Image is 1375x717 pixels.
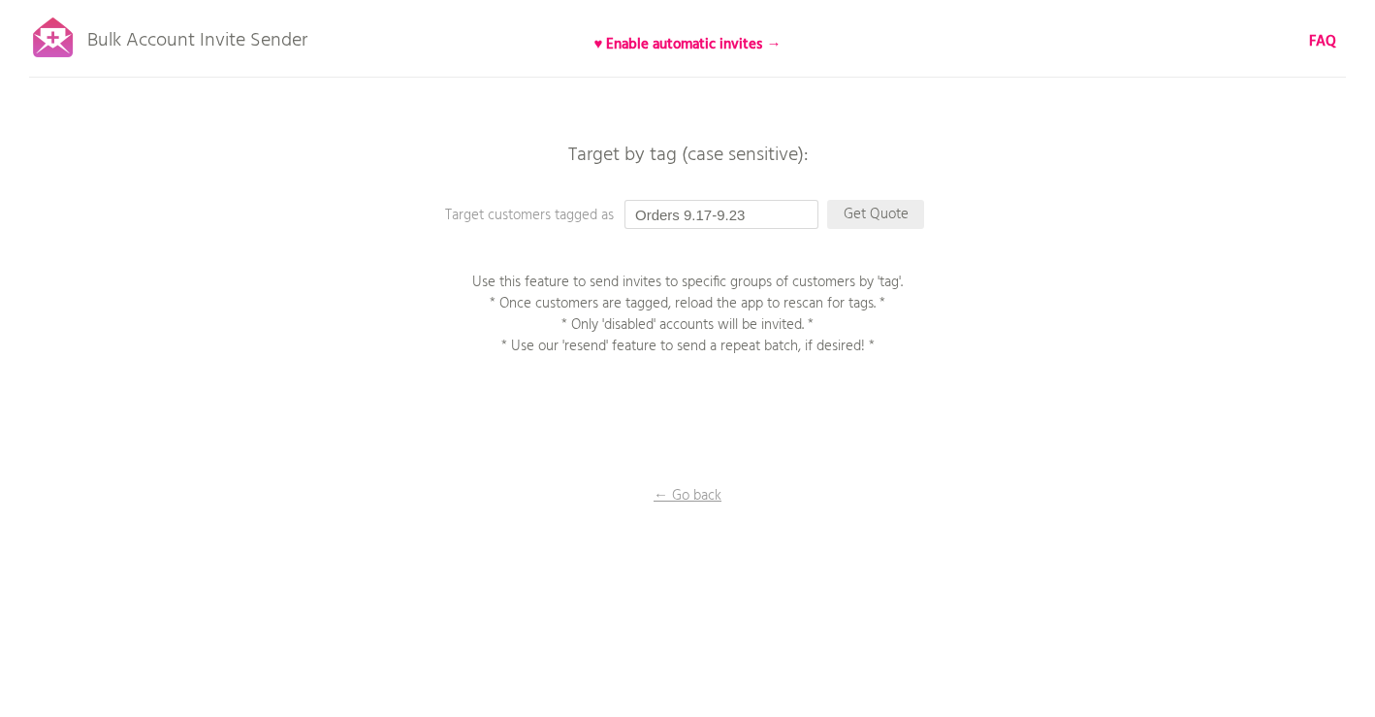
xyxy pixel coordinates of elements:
b: FAQ [1309,30,1336,53]
p: Get Quote [827,200,924,229]
a: FAQ [1309,31,1336,52]
p: Bulk Account Invite Sender [87,12,307,60]
input: Enter a tag... [624,200,818,229]
b: ♥ Enable automatic invites → [594,33,782,56]
p: Target by tag (case sensitive): [397,146,978,165]
p: Use this feature to send invites to specific groups of customers by 'tag'. * Once customers are t... [445,272,930,357]
p: ← Go back [591,485,784,506]
p: Target customers tagged as [445,205,833,226]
